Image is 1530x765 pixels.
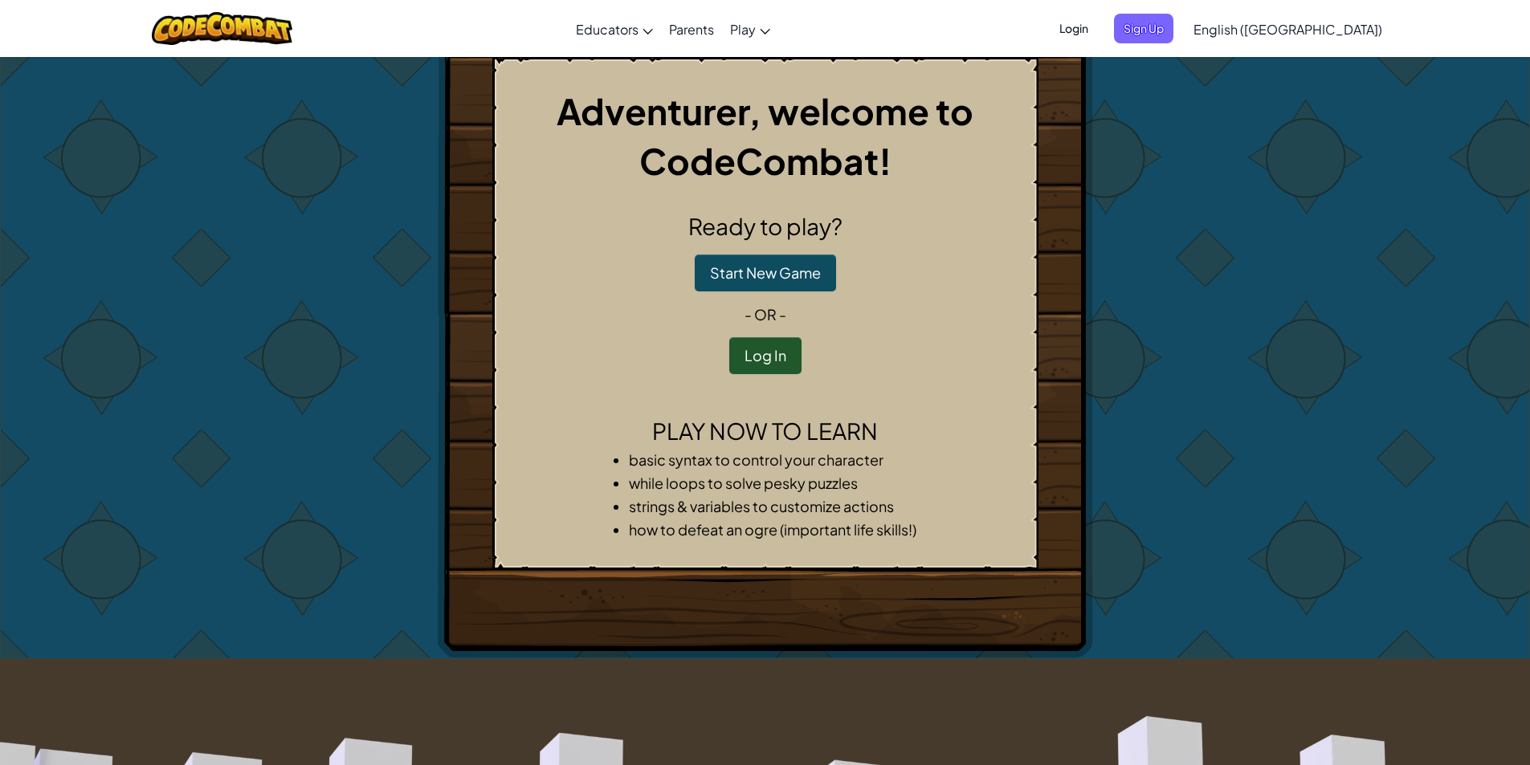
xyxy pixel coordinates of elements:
[152,12,292,45] img: CodeCombat logo
[629,448,934,471] li: basic syntax to control your character
[730,21,756,38] span: Play
[661,7,722,51] a: Parents
[1193,21,1382,38] span: English ([GEOGRAPHIC_DATA])
[754,305,777,323] span: or
[777,305,786,323] span: -
[1185,7,1390,51] a: English ([GEOGRAPHIC_DATA])
[506,414,1025,448] h2: Play now to learn
[695,254,836,291] button: Start New Game
[506,210,1025,243] h2: Ready to play?
[568,7,661,51] a: Educators
[629,494,934,518] li: strings & variables to customize actions
[576,21,639,38] span: Educators
[629,471,934,494] li: while loops to solve pesky puzzles
[506,86,1025,185] h1: Adventurer, welcome to CodeCombat!
[729,337,802,374] button: Log In
[629,518,934,541] li: how to defeat an ogre (important life skills!)
[745,305,754,323] span: -
[1050,14,1098,43] button: Login
[722,7,778,51] a: Play
[1114,14,1173,43] button: Sign Up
